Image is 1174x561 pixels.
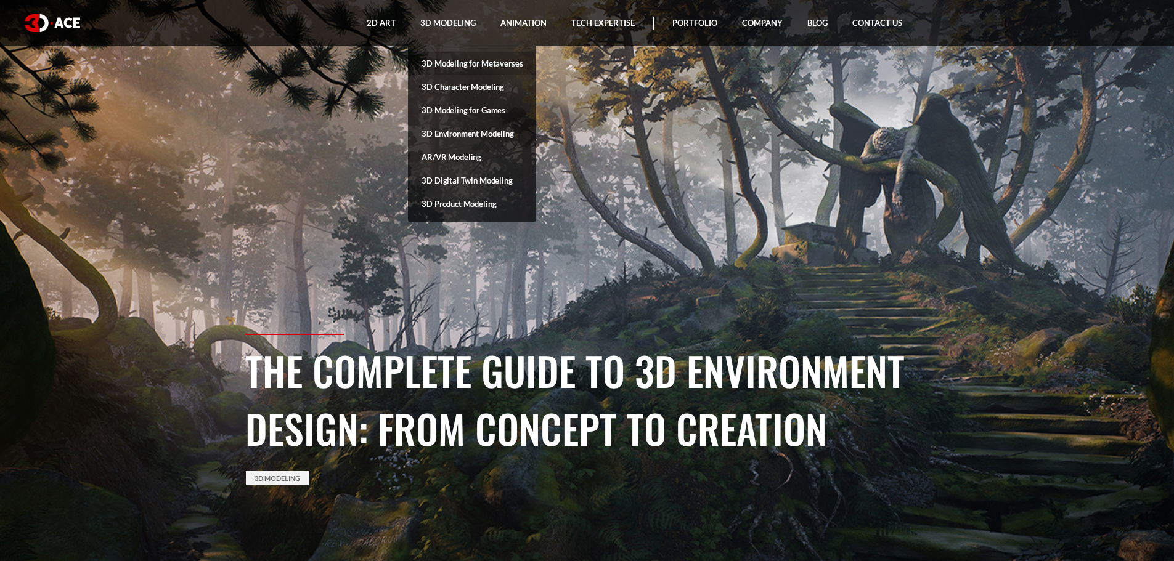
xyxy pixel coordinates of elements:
a: 3D Environment Modeling [408,122,536,145]
img: logo white [25,14,80,32]
a: 3D Modeling [246,471,309,485]
a: 3D Character Modeling [408,75,536,99]
h1: The Complete Guide to 3D Environment Design: From Concept to Creation [245,341,929,457]
a: 3D Modeling for Metaverses [408,52,536,75]
a: 3D Digital Twin Modeling [408,169,536,192]
a: AR/VR Modeling [408,145,536,169]
a: 3D Modeling for Games [408,99,536,122]
a: 3D Product Modeling [408,192,536,216]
